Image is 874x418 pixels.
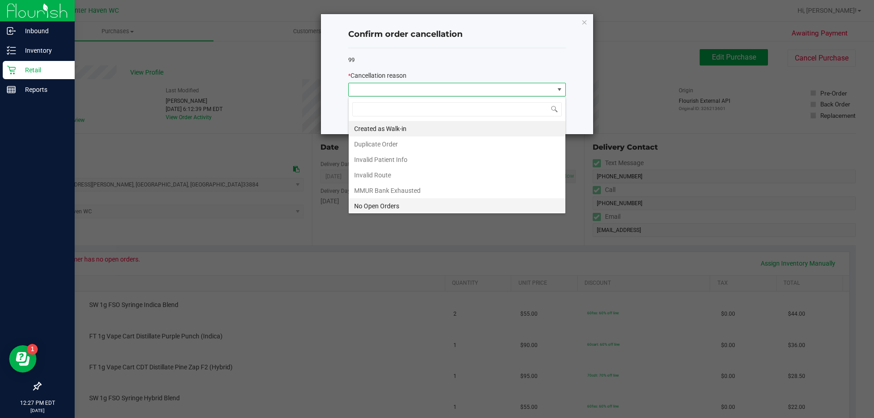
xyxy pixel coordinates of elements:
[349,136,565,152] li: Duplicate Order
[581,16,588,27] button: Close
[348,56,355,63] span: 99
[349,198,565,214] li: No Open Orders
[348,29,566,40] h4: Confirm order cancellation
[349,183,565,198] li: MMUR Bank Exhausted
[351,72,407,79] span: Cancellation reason
[349,152,565,167] li: Invalid Patient Info
[349,121,565,136] li: Created as Walk-in
[349,167,565,183] li: Invalid Route
[9,345,36,373] iframe: Resource center
[27,344,38,355] iframe: Resource center unread badge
